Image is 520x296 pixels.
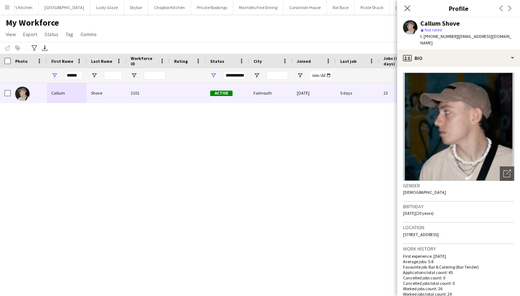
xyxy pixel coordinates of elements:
[425,27,442,32] span: Not rated
[131,56,157,66] span: Workforce ID
[51,72,58,79] button: Open Filter Menu
[403,280,514,286] p: Cancelled jobs total count: 0
[403,73,514,181] img: Crew avatar or photo
[420,34,512,45] span: | [EMAIL_ADDRESS][DOMAIN_NAME]
[174,58,188,64] span: Rating
[210,58,224,64] span: Status
[397,49,520,67] div: Bio
[403,259,514,264] p: Average jobs: 5.8
[6,17,59,28] span: My Workforce
[403,232,439,237] span: [STREET_ADDRESS]
[397,4,520,13] h3: Profile
[63,30,76,39] a: Tag
[403,182,514,189] h3: Gender
[297,72,303,79] button: Open Filter Menu
[283,0,327,14] button: Carwinion House
[383,56,413,66] span: Jobs (last 90 days)
[336,83,379,103] div: 5 days
[210,72,217,79] button: Open Filter Menu
[500,166,514,181] div: Open photos pop-in
[327,0,355,14] button: Rat Race
[253,72,260,79] button: Open Filter Menu
[20,30,40,39] a: Export
[104,71,122,80] input: Last Name Filter Input
[126,83,170,103] div: 2101
[253,58,262,64] span: City
[15,58,27,64] span: Photo
[15,87,30,101] img: Callum Shove
[191,0,233,14] button: Private Bookings
[340,58,356,64] span: Last job
[310,71,331,80] input: Joined Filter Input
[91,72,97,79] button: Open Filter Menu
[403,264,514,270] p: Favourite job: Bar & Catering (Bar Tender)
[210,91,233,96] span: Active
[292,83,336,103] div: [DATE]
[403,224,514,231] h3: Location
[78,30,100,39] a: Comms
[91,58,112,64] span: Last Name
[131,72,137,79] button: Open Filter Menu
[66,31,73,38] span: Tag
[403,210,434,216] span: [DATE] (20 years)
[51,58,73,64] span: First Name
[233,0,283,14] button: Marriotts Fine Dining
[355,0,390,14] button: Pickle Shack
[40,44,49,52] app-action-btn: Export XLSX
[42,30,61,39] a: Status
[64,71,82,80] input: First Name Filter Input
[124,0,148,14] button: Skybar
[30,44,39,52] app-action-btn: Advanced filters
[403,190,446,195] span: [DEMOGRAPHIC_DATA]
[87,83,126,103] div: Shove
[403,270,514,275] p: Applications total count: 45
[39,0,90,14] button: [GEOGRAPHIC_DATA]
[403,253,514,259] p: First experience: [DATE]
[144,71,165,80] input: Workforce ID Filter Input
[148,0,191,14] button: Chopbox Kitchen
[420,34,458,39] span: t. [PHONE_NUMBER]
[390,0,441,14] button: [GEOGRAPHIC_DATA]
[81,31,97,38] span: Comms
[403,275,514,280] p: Cancelled jobs count: 0
[403,286,514,291] p: Worked jobs count: 26
[379,83,426,103] div: 23
[420,20,460,27] div: Callum Shove
[3,30,19,39] a: View
[47,83,87,103] div: Callum
[297,58,311,64] span: Joined
[6,31,16,38] span: View
[23,31,37,38] span: Export
[266,71,288,80] input: City Filter Input
[90,0,124,14] button: Lusty Glaze
[403,203,514,210] h3: Birthday
[403,245,514,252] h3: Work history
[249,83,292,103] div: Falmouth
[44,31,58,38] span: Status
